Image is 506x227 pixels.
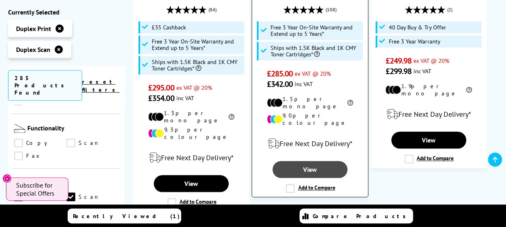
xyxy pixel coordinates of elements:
span: Free 3 Year On-Site Warranty and Extend up to 5 Years* [270,24,361,37]
a: Scan [66,193,119,202]
a: reset filters [82,78,120,93]
label: Add to Compare [167,198,217,207]
span: 285 Products Found [8,70,82,101]
span: (2) [447,2,452,17]
span: Ships with 1.5K Black and 1K CMY Toner Cartridges* [270,45,361,58]
span: ex VAT @ 20% [176,84,212,91]
div: modal_delivery [375,103,483,126]
div: Currently Selected [8,8,125,16]
a: Recently Viewed (1) [68,208,181,223]
span: inc VAT [413,67,431,75]
span: Duplex Scan [16,45,50,54]
label: Add to Compare [286,184,335,193]
a: View [391,132,466,149]
span: £299.98 [385,66,411,76]
li: 9.3p per colour page [148,126,235,140]
a: Scan [66,139,119,148]
span: inc VAT [176,94,194,102]
span: £342.00 [267,79,293,89]
label: Add to Compare [405,155,454,163]
a: View [273,161,347,178]
span: 40 Day Buy & Try Offer [389,24,446,31]
span: ex VAT @ 20% [295,70,330,77]
a: Compare Products [299,208,413,223]
li: 1.9p per mono page [385,83,472,97]
li: 1.5p per mono page [267,95,353,110]
span: Double Sided [22,179,119,189]
div: modal_delivery [137,147,245,169]
li: 9.0p per colour page [267,112,353,126]
button: Close [2,174,12,183]
span: inc VAT [295,80,312,88]
span: Ships with 1.5K Black and 1K CMY Toner Cartridges* [152,59,242,72]
a: Fax [14,152,66,161]
a: Copy [14,139,66,148]
span: Functionality [27,124,119,135]
li: 1.3p per mono page [148,109,235,124]
span: (84) [209,2,217,17]
span: Free 3 Year Warranty [389,38,440,45]
img: Functionality [14,124,25,133]
span: ex VAT @ 20% [413,57,449,64]
span: (108) [326,2,337,17]
span: £35 Cashback [152,24,186,31]
div: modal_delivery [256,132,364,155]
span: Duplex Print [16,25,51,33]
span: Compare Products [313,213,410,220]
span: £354.00 [148,93,174,103]
span: Recently Viewed (1) [73,213,180,220]
span: £295.00 [148,83,174,93]
span: Free 3 Year On-Site Warranty and Extend up to 5 Years* [152,38,242,51]
span: Subscribe for Special Offers [16,181,60,197]
span: £249.98 [385,56,411,66]
span: £285.00 [267,68,293,79]
a: View [154,175,229,192]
